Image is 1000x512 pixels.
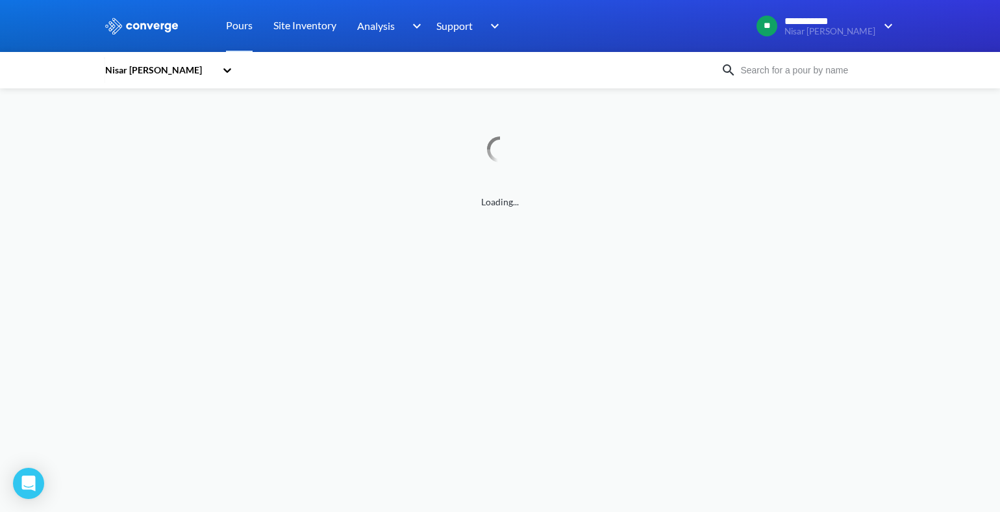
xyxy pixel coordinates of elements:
div: Nisar [PERSON_NAME] [104,63,216,77]
img: downArrow.svg [482,18,503,34]
img: icon-search.svg [721,62,736,78]
span: Loading... [104,195,896,209]
img: logo_ewhite.svg [104,18,179,34]
img: downArrow.svg [875,18,896,34]
div: Open Intercom Messenger [13,468,44,499]
img: downArrow.svg [404,18,425,34]
span: Nisar [PERSON_NAME] [784,27,875,36]
span: Support [436,18,473,34]
span: Analysis [357,18,395,34]
input: Search for a pour by name [736,63,894,77]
